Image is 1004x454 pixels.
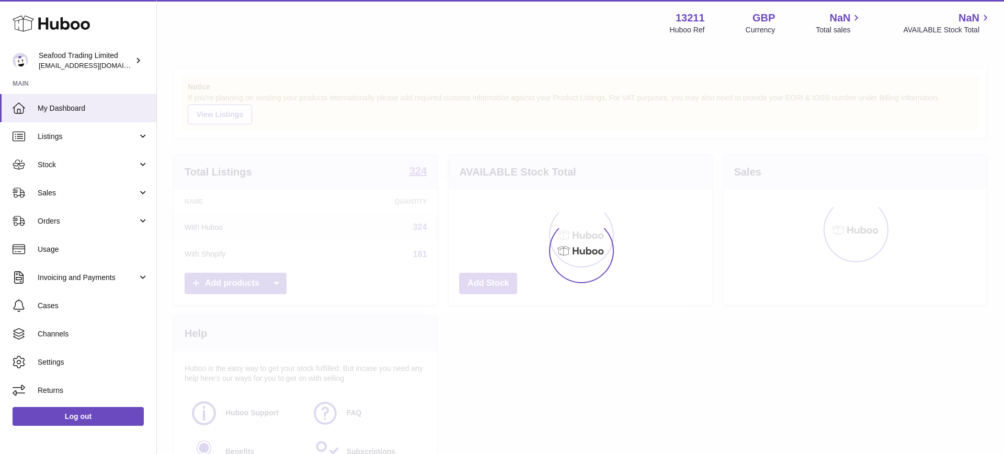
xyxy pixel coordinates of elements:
[829,11,850,25] span: NaN
[39,61,154,69] span: [EMAIL_ADDRESS][DOMAIN_NAME]
[39,51,133,71] div: Seafood Trading Limited
[38,301,149,311] span: Cases
[38,132,138,142] span: Listings
[816,25,862,35] span: Total sales
[670,25,705,35] div: Huboo Ref
[38,216,138,226] span: Orders
[38,357,149,367] span: Settings
[903,11,991,35] a: NaN AVAILABLE Stock Total
[38,188,138,198] span: Sales
[816,11,862,35] a: NaN Total sales
[38,245,149,254] span: Usage
[38,329,149,339] span: Channels
[676,11,705,25] strong: 13211
[38,273,138,283] span: Invoicing and Payments
[13,53,28,68] img: internalAdmin-13211@internal.huboo.com
[903,25,991,35] span: AVAILABLE Stock Total
[752,11,775,25] strong: GBP
[38,103,149,113] span: My Dashboard
[38,160,138,170] span: Stock
[746,25,775,35] div: Currency
[13,407,144,426] a: Log out
[38,386,149,395] span: Returns
[959,11,979,25] span: NaN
